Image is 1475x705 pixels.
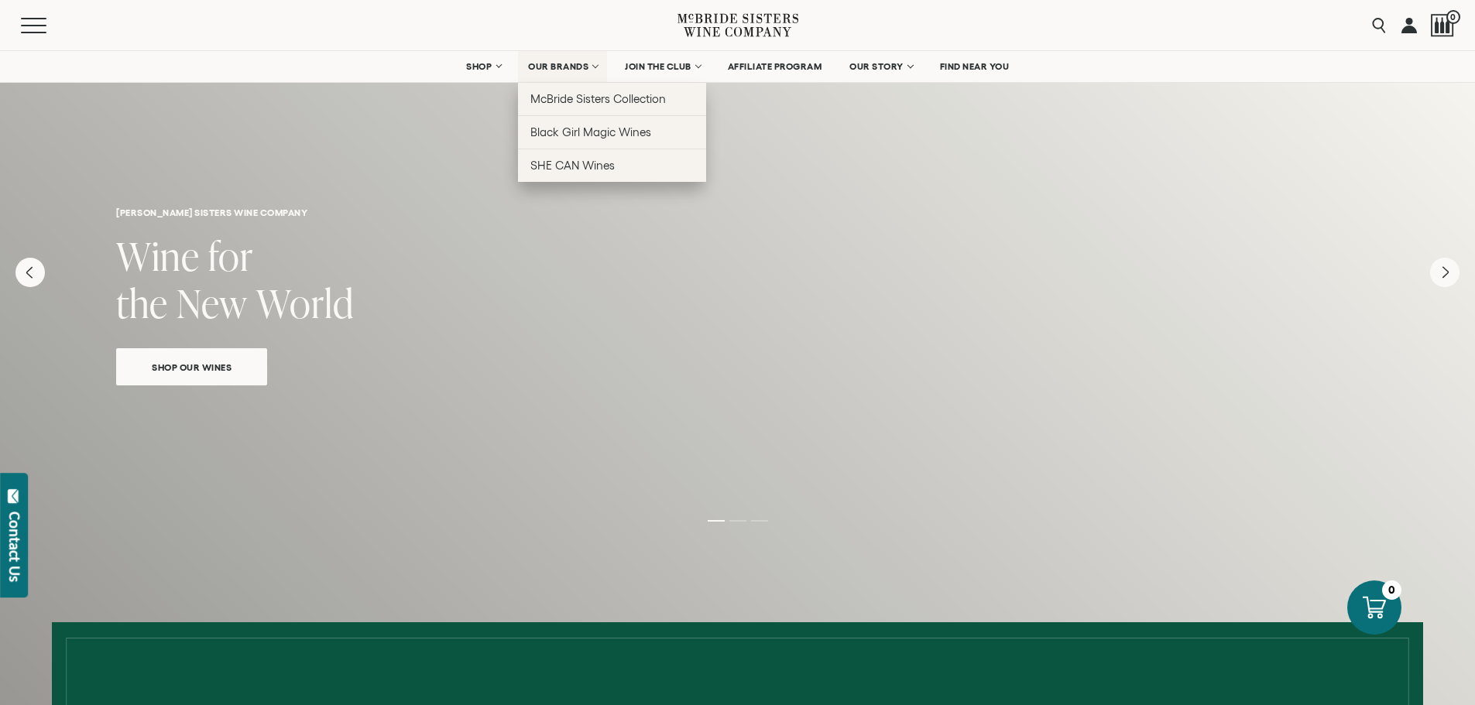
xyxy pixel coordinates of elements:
a: Black Girl Magic Wines [518,115,706,149]
span: SHOP [466,61,492,72]
span: McBride Sisters Collection [530,92,667,105]
span: New [177,276,248,330]
a: FIND NEAR YOU [930,51,1020,82]
span: OUR BRANDS [528,61,588,72]
span: AFFILIATE PROGRAM [728,61,822,72]
span: SHE CAN Wines [530,159,615,172]
span: the [116,276,168,330]
div: Contact Us [7,512,22,582]
h6: [PERSON_NAME] sisters wine company [116,207,1359,217]
button: Previous [15,258,45,287]
span: World [256,276,354,330]
span: OUR STORY [849,61,904,72]
a: JOIN THE CLUB [615,51,710,82]
button: Mobile Menu Trigger [21,18,77,33]
a: OUR BRANDS [518,51,607,82]
a: OUR STORY [839,51,922,82]
li: Page dot 2 [729,520,746,522]
a: AFFILIATE PROGRAM [718,51,832,82]
span: FIND NEAR YOU [940,61,1010,72]
a: Shop Our Wines [116,348,267,385]
li: Page dot 1 [708,520,725,522]
span: Shop Our Wines [125,358,259,376]
span: Black Girl Magic Wines [530,125,651,139]
span: JOIN THE CLUB [625,61,691,72]
span: for [208,229,253,282]
span: 0 [1446,10,1460,24]
a: McBride Sisters Collection [518,82,706,115]
div: 0 [1382,580,1401,600]
button: Next [1430,258,1460,287]
a: SHOP [456,51,510,82]
span: Wine [116,229,200,282]
a: SHE CAN Wines [518,149,706,182]
li: Page dot 3 [751,520,768,522]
